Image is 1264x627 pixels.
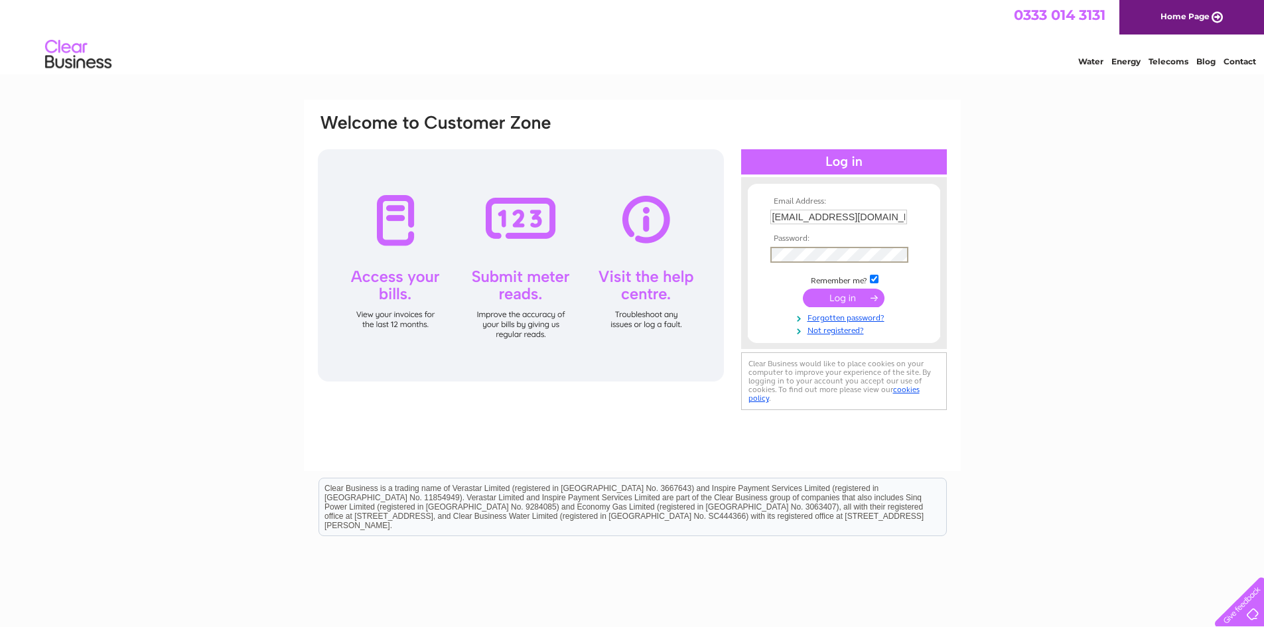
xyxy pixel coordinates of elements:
a: Energy [1111,56,1141,66]
div: Clear Business is a trading name of Verastar Limited (registered in [GEOGRAPHIC_DATA] No. 3667643... [319,7,946,64]
img: logo.png [44,35,112,75]
td: Remember me? [767,273,921,286]
input: Submit [803,289,884,307]
a: 0333 014 3131 [1014,7,1105,23]
th: Password: [767,234,921,244]
th: Email Address: [767,197,921,206]
a: Forgotten password? [770,311,921,323]
a: Blog [1196,56,1216,66]
a: Contact [1224,56,1256,66]
a: Water [1078,56,1103,66]
a: Telecoms [1149,56,1188,66]
div: Clear Business would like to place cookies on your computer to improve your experience of the sit... [741,352,947,410]
a: cookies policy [748,385,920,403]
a: Not registered? [770,323,921,336]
